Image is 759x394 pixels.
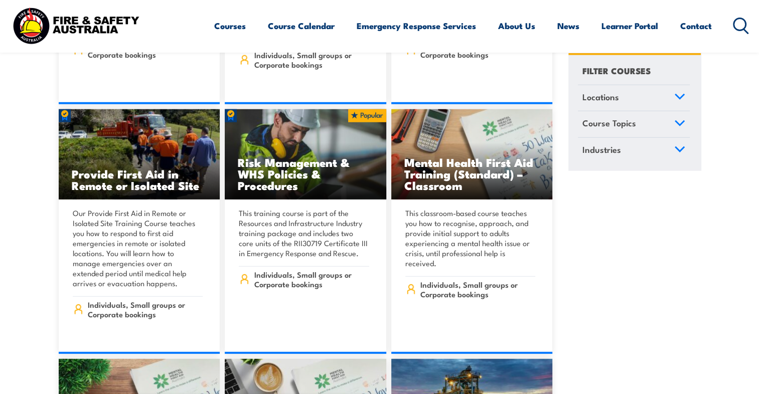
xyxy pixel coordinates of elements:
span: Industries [582,142,621,156]
span: Individuals, Small groups or Corporate bookings [420,40,535,59]
img: Mental Health First Aid Training (Standard) – Classroom [391,109,553,200]
span: Individuals, Small groups or Corporate bookings [254,50,369,69]
span: Course Topics [582,116,636,130]
span: Individuals, Small groups or Corporate bookings [420,280,535,299]
span: Locations [582,90,619,103]
span: Individuals, Small groups or Corporate bookings [88,300,203,319]
img: Provide First Aid in Remote or Isolated Site [59,109,220,200]
a: Contact [680,13,712,39]
a: About Us [498,13,535,39]
p: This classroom-based course teaches you how to recognise, approach, and provide initial support t... [405,208,536,268]
h3: Mental Health First Aid Training (Standard) – Classroom [404,156,540,191]
img: Risk Management & WHS Policies & Procedures [225,109,386,200]
p: This training course is part of the Resources and Infrastructure Industry training package and in... [239,208,369,258]
a: Industries [578,137,690,163]
a: Course Topics [578,111,690,137]
h3: Risk Management & WHS Policies & Procedures [238,156,373,191]
p: Our Provide First Aid in Remote or Isolated Site Training Course teaches you how to respond to fi... [73,208,203,288]
a: Emergency Response Services [357,13,476,39]
h3: Provide First Aid in Remote or Isolated Site [72,168,207,191]
a: Learner Portal [601,13,658,39]
a: News [557,13,579,39]
a: Courses [214,13,246,39]
span: Individuals, Small groups or Corporate bookings [254,270,369,289]
h4: FILTER COURSES [582,63,651,77]
span: Individuals, Small groups or Corporate bookings [88,40,203,59]
a: Locations [578,85,690,111]
a: Course Calendar [268,13,335,39]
